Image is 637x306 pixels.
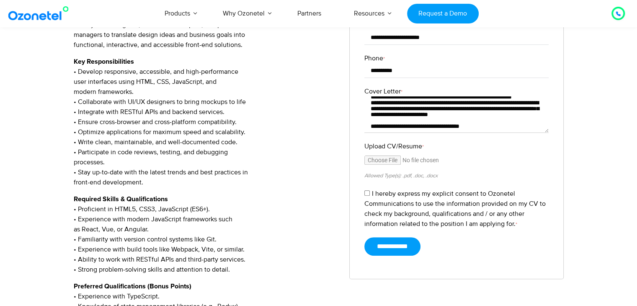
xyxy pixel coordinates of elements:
[74,283,191,290] strong: Preferred Qualifications (Bonus Points)
[364,53,549,63] label: Phone
[74,57,337,187] p: • Develop responsive, accessible, and high-performance user interfaces using HTML, CSS, JavaScrip...
[364,172,438,179] small: Allowed Type(s): .pdf, .doc, .docx
[364,141,549,151] label: Upload CV/Resume
[364,86,549,96] label: Cover Letter
[74,196,168,202] strong: Required Skills & Qualifications
[74,194,337,275] p: • Proficient in HTML5, CSS3, JavaScript (ES6+). • Experience with modern JavaScript frameworks su...
[364,189,546,228] label: I hereby express my explicit consent to Ozonetel Communications to use the information provided o...
[407,4,479,23] a: Request a Demo
[74,58,134,65] strong: Key Responsibilities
